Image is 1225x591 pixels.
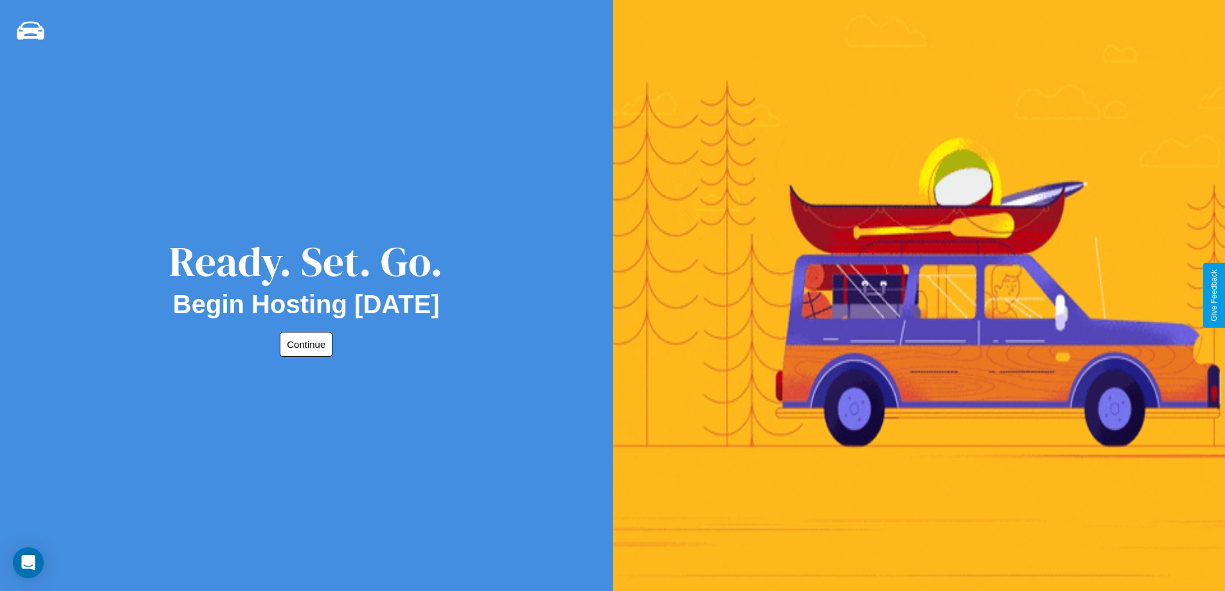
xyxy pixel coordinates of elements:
h2: Begin Hosting [DATE] [173,290,440,319]
div: Ready. Set. Go. [169,233,443,290]
div: Give Feedback [1210,269,1219,322]
div: Open Intercom Messenger [13,547,44,578]
button: Continue [280,332,332,357]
